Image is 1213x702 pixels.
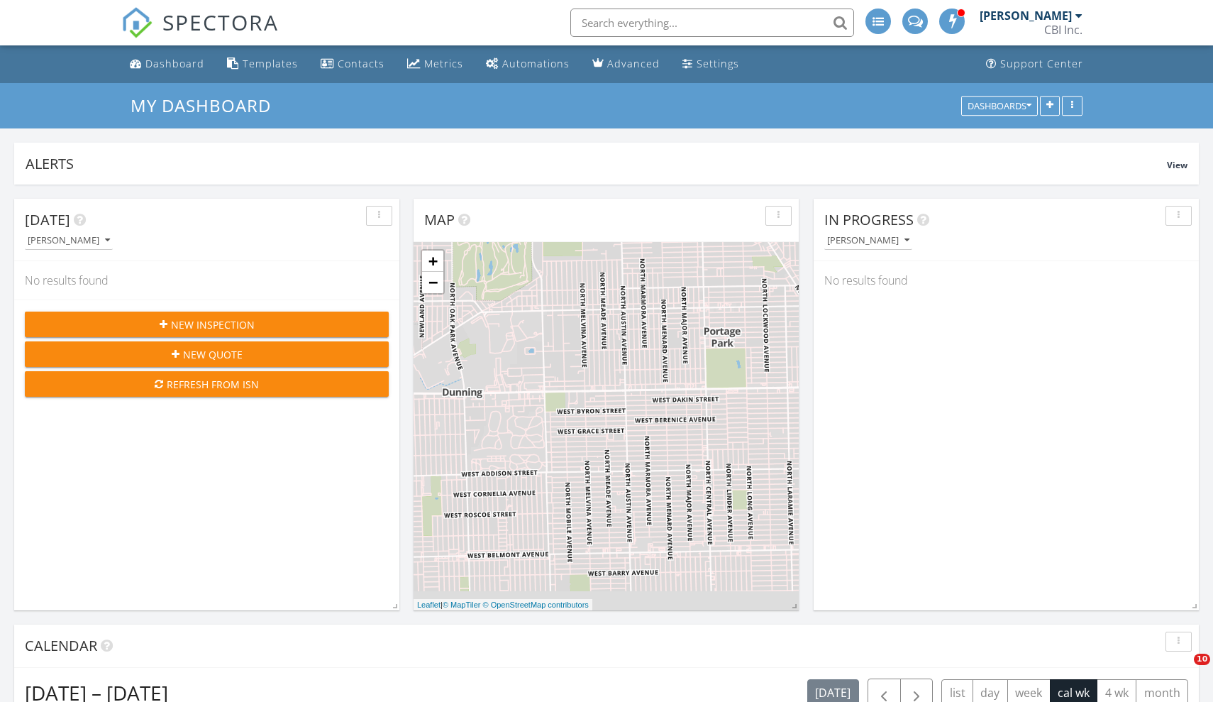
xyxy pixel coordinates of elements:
[28,236,110,246] div: [PERSON_NAME]
[25,231,113,251] button: [PERSON_NAME]
[677,51,745,77] a: Settings
[131,94,283,117] a: My Dashboard
[25,210,70,229] span: [DATE]
[124,51,210,77] a: Dashboard
[1165,654,1199,688] iframe: Intercom live chat
[243,57,298,70] div: Templates
[315,51,390,77] a: Contacts
[824,231,912,251] button: [PERSON_NAME]
[401,51,469,77] a: Metrics
[414,599,592,611] div: |
[424,57,463,70] div: Metrics
[422,272,443,293] a: Zoom out
[121,7,153,38] img: The Best Home Inspection Software - Spectora
[422,251,443,272] a: Zoom in
[14,261,399,300] div: No results found
[1194,654,1210,665] span: 10
[26,154,1167,173] div: Alerts
[607,57,660,70] div: Advanced
[25,636,97,655] span: Calendar
[183,347,243,362] span: New Quote
[25,312,389,337] button: New Inspection
[480,51,575,77] a: Automations (Advanced)
[171,317,255,332] span: New Inspection
[587,51,665,77] a: Advanced
[483,600,589,609] a: © OpenStreetMap contributors
[502,57,570,70] div: Automations
[1000,57,1083,70] div: Support Center
[570,9,854,37] input: Search everything...
[980,51,1089,77] a: Support Center
[162,7,279,37] span: SPECTORA
[824,210,914,229] span: In Progress
[961,96,1038,116] button: Dashboards
[443,600,481,609] a: © MapTiler
[424,210,455,229] span: Map
[25,341,389,367] button: New Quote
[121,19,279,49] a: SPECTORA
[814,261,1199,300] div: No results found
[968,101,1031,111] div: Dashboards
[417,600,441,609] a: Leaflet
[338,57,384,70] div: Contacts
[36,377,377,392] div: Refresh from ISN
[980,9,1072,23] div: [PERSON_NAME]
[827,236,909,246] div: [PERSON_NAME]
[1044,23,1082,37] div: CBI Inc.
[697,57,739,70] div: Settings
[145,57,204,70] div: Dashboard
[221,51,304,77] a: Templates
[1167,159,1187,171] span: View
[25,371,389,397] button: Refresh from ISN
